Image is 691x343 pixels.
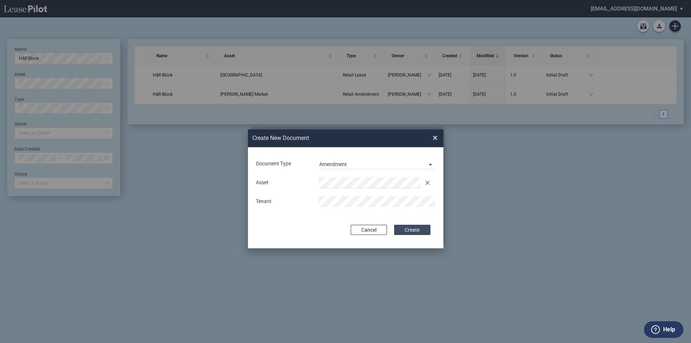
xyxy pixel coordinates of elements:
md-dialog: Create New ... [248,129,443,248]
button: Cancel [351,225,387,235]
md-select: Document Type: Amendment [319,158,435,169]
h2: Create New Document [252,134,406,142]
div: Tenant [252,198,314,205]
button: Create [394,225,430,235]
span: × [433,132,438,144]
label: Help [663,325,675,334]
div: Document Type [252,160,314,168]
div: Amendment [319,161,347,167]
div: Asset [252,179,314,186]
